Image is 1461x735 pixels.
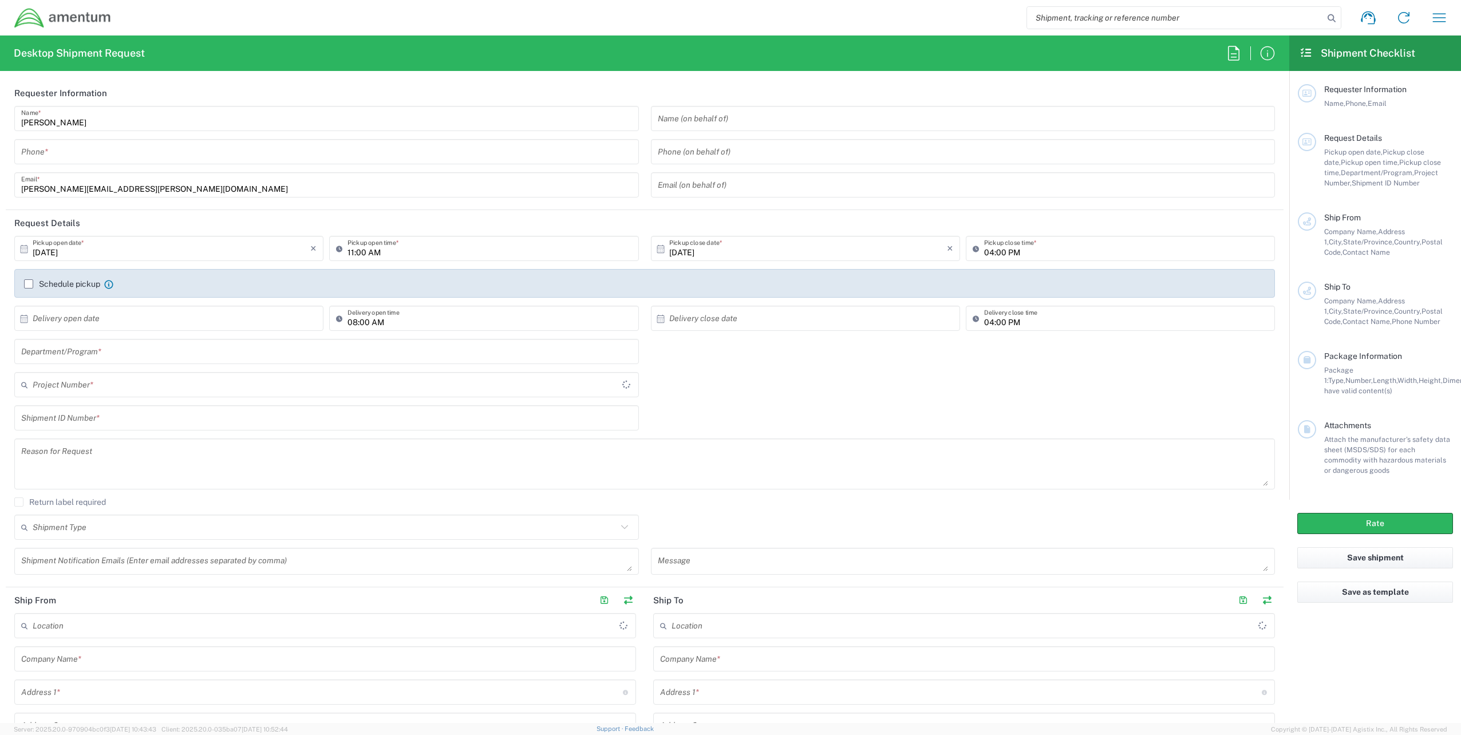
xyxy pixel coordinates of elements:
span: State/Province, [1343,238,1394,246]
span: Package 1: [1324,366,1353,385]
span: Pickup open time, [1341,158,1399,167]
h2: Ship To [653,595,684,606]
label: Return label required [14,497,106,507]
h2: Desktop Shipment Request [14,46,145,60]
span: City, [1329,238,1343,246]
span: Attachments [1324,421,1371,430]
button: Save as template [1297,582,1453,603]
span: Copyright © [DATE]-[DATE] Agistix Inc., All Rights Reserved [1271,724,1447,734]
span: Department/Program, [1341,168,1414,177]
span: Contact Name, [1342,317,1392,326]
h2: Requester Information [14,88,107,99]
i: × [310,239,317,258]
span: Attach the manufacturer’s safety data sheet (MSDS/SDS) for each commodity with hazardous material... [1324,435,1450,475]
span: [DATE] 10:43:43 [110,726,156,733]
img: dyncorp [14,7,112,29]
span: Client: 2025.20.0-035ba07 [161,726,288,733]
a: Support [597,725,625,732]
span: Email [1368,99,1387,108]
span: Shipment ID Number [1352,179,1420,187]
span: Name, [1324,99,1345,108]
span: Company Name, [1324,297,1378,305]
h2: Ship From [14,595,56,606]
span: Width, [1397,376,1419,385]
span: Length, [1373,376,1397,385]
span: Phone Number [1392,317,1440,326]
button: Rate [1297,513,1453,534]
span: State/Province, [1343,307,1394,315]
span: Request Details [1324,133,1382,143]
span: Requester Information [1324,85,1407,94]
span: Country, [1394,307,1421,315]
h2: Request Details [14,218,80,229]
span: Company Name, [1324,227,1378,236]
span: City, [1329,307,1343,315]
span: Number, [1345,376,1373,385]
span: Pickup open date, [1324,148,1383,156]
span: Phone, [1345,99,1368,108]
span: Package Information [1324,351,1402,361]
i: × [947,239,953,258]
h2: Shipment Checklist [1300,46,1415,60]
span: Type, [1328,376,1345,385]
span: Country, [1394,238,1421,246]
span: Height, [1419,376,1443,385]
button: Save shipment [1297,547,1453,568]
span: [DATE] 10:52:44 [242,726,288,733]
span: Ship From [1324,213,1361,222]
input: Shipment, tracking or reference number [1027,7,1324,29]
a: Feedback [625,725,654,732]
label: Schedule pickup [24,279,100,289]
span: Server: 2025.20.0-970904bc0f3 [14,726,156,733]
span: Ship To [1324,282,1351,291]
span: Contact Name [1342,248,1390,256]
